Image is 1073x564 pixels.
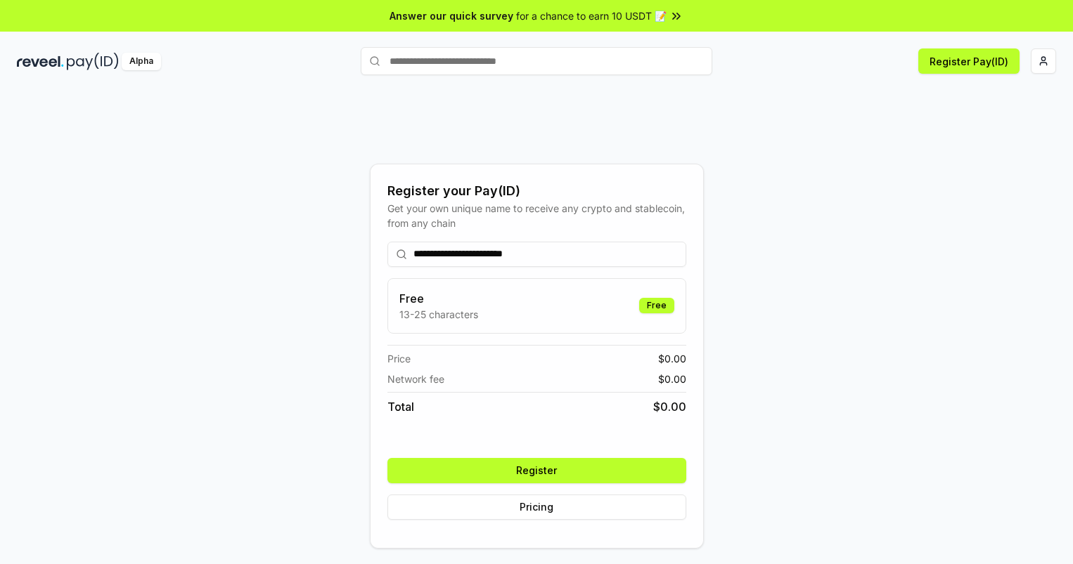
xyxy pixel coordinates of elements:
[17,53,64,70] img: reveel_dark
[658,372,686,386] span: $ 0.00
[387,181,686,201] div: Register your Pay(ID)
[387,494,686,520] button: Pricing
[658,351,686,366] span: $ 0.00
[653,398,686,415] span: $ 0.00
[387,201,686,230] div: Get your own unique name to receive any crypto and stablecoin, from any chain
[399,307,478,322] p: 13-25 characters
[67,53,119,70] img: pay_id
[639,298,674,313] div: Free
[390,8,513,23] span: Answer our quick survey
[387,458,686,483] button: Register
[387,398,414,415] span: Total
[387,351,411,366] span: Price
[387,372,444,386] span: Network fee
[516,8,667,23] span: for a chance to earn 10 USDT 📝
[399,290,478,307] h3: Free
[918,48,1020,74] button: Register Pay(ID)
[122,53,161,70] div: Alpha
